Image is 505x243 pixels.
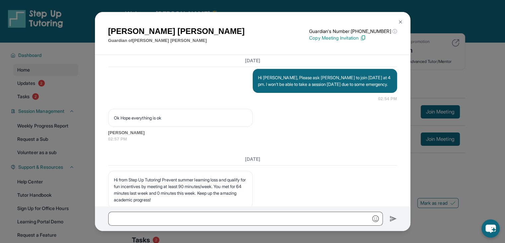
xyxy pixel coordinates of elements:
[309,28,397,35] p: Guardian's Number: [PHONE_NUMBER]
[108,129,397,136] span: [PERSON_NAME]
[360,35,366,41] img: Copy Icon
[309,35,397,41] p: Copy Meeting Invitation
[392,28,397,35] span: ⓘ
[108,25,245,37] h1: [PERSON_NAME] [PERSON_NAME]
[108,37,245,44] p: Guardian of [PERSON_NAME] [PERSON_NAME]
[481,219,500,238] button: chat-button
[389,215,397,223] img: Send icon
[398,19,403,25] img: Close Icon
[114,115,247,121] p: Ok Hope everything is ok
[108,156,397,162] h3: [DATE]
[378,96,397,102] span: 02:54 PM
[372,215,379,222] img: Emoji
[114,176,247,203] p: Hi from Step Up Tutoring! Prevent summer learning loss and qualify for fun incentives by meeting ...
[108,58,397,64] h3: [DATE]
[258,74,392,88] p: Hi [PERSON_NAME], Please ask [PERSON_NAME] to join [DATE] at 4 pm. I won't be able to take a sess...
[108,136,397,142] span: 02:57 PM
